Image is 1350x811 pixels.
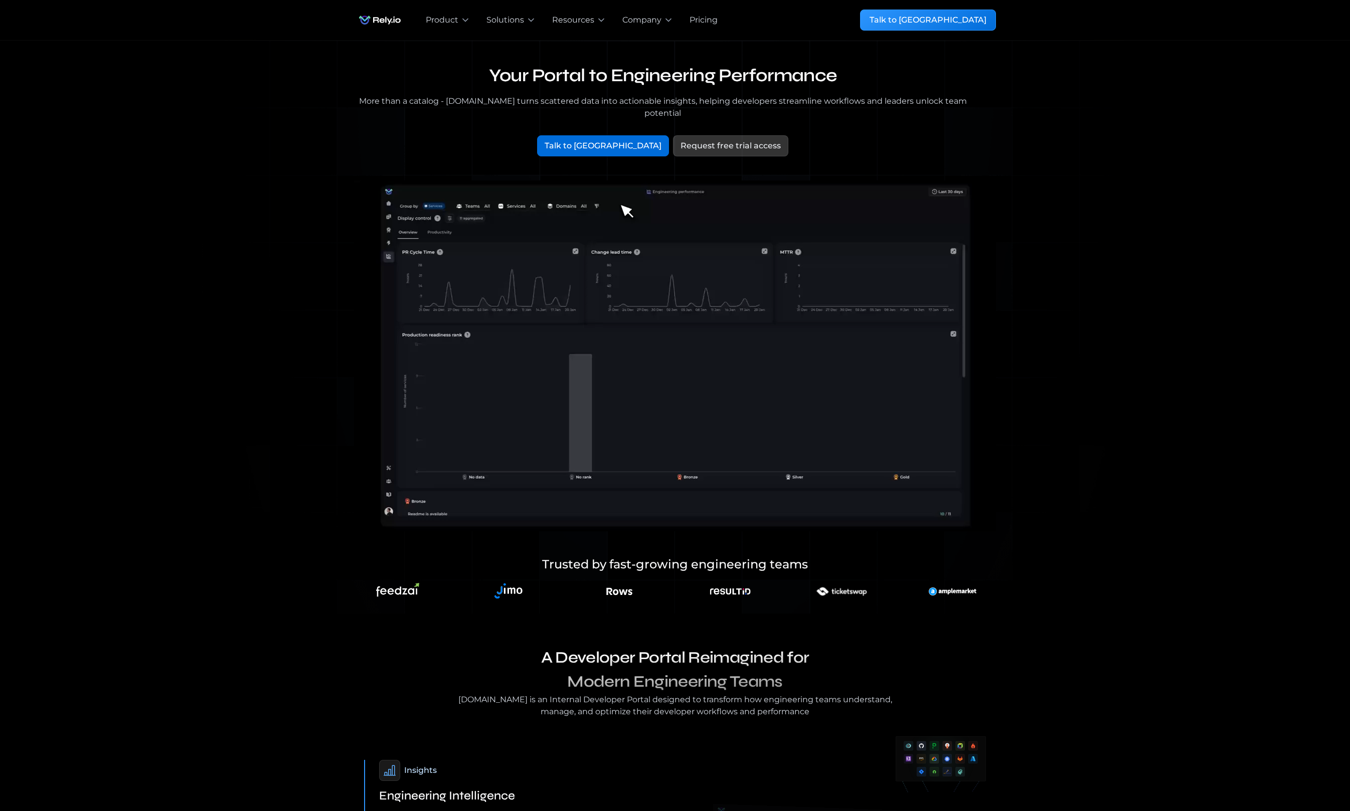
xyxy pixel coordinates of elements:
div: Request free trial access [681,140,781,152]
a: home [354,10,406,30]
div: Company [622,14,661,26]
div: Resources [552,14,594,26]
div: Talk to [GEOGRAPHIC_DATA] [870,14,986,26]
div: Insights [404,764,437,776]
img: An illustration of an explorer using binoculars [376,583,419,600]
div: More than a catalog - [DOMAIN_NAME] turns scattered data into actionable insights, helping develo... [354,95,972,119]
a: Talk to [GEOGRAPHIC_DATA] [537,135,669,156]
img: An illustration of an explorer using binoculars [929,577,976,605]
img: An illustration of an explorer using binoculars [489,577,528,605]
img: An illustration of an explorer using binoculars [605,577,633,605]
h1: Your Portal to Engineering Performance [354,65,972,87]
div: Talk to [GEOGRAPHIC_DATA] [545,140,661,152]
div: Solutions [486,14,524,26]
a: Request free trial access [673,135,788,156]
h2: Engineering Intelligence [379,789,515,803]
img: Rely.io logo [354,10,406,30]
img: An illustration of an explorer using binoculars [803,577,880,605]
a: Pricing [690,14,718,26]
a: Talk to [GEOGRAPHIC_DATA] [860,10,996,31]
h3: A Developer Portal Reimagined for Modern Engineering Teams [454,646,896,694]
img: An illustration of an explorer using binoculars [709,577,752,605]
h5: Trusted by fast-growing engineering teams [454,555,896,573]
div: Product [426,14,458,26]
div: [DOMAIN_NAME] is an Internal Developer Portal designed to transform how engineering teams underst... [454,694,896,718]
